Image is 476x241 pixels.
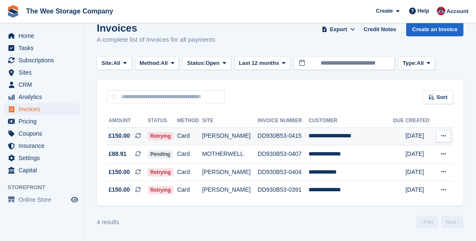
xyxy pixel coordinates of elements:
[436,93,447,102] span: Sort
[202,145,258,163] td: MOTHERWELL
[109,168,130,177] span: £150.00
[308,114,393,128] th: Customer
[135,56,179,70] button: Method: All
[19,128,69,139] span: Coupons
[19,91,69,103] span: Analytics
[177,163,202,181] td: Card
[109,150,127,158] span: £88.91
[19,103,69,115] span: Invoices
[177,181,202,199] td: Card
[19,42,69,54] span: Tasks
[161,59,168,67] span: All
[4,54,80,66] a: menu
[109,185,130,194] span: £150.00
[239,59,279,67] span: Last 12 months
[148,150,173,158] span: Pending
[97,56,132,70] button: Site: All
[398,56,435,70] button: Type: All
[19,54,69,66] span: Subscriptions
[405,163,433,181] td: [DATE]
[148,186,173,194] span: Retrying
[4,91,80,103] a: menu
[417,59,424,67] span: All
[23,4,117,18] a: The Wee Storage Company
[4,128,80,139] a: menu
[405,181,433,199] td: [DATE]
[109,131,130,140] span: £150.00
[258,114,308,128] th: Invoice Number
[148,132,173,140] span: Retrying
[19,30,69,42] span: Home
[437,7,445,15] img: Scott Ritchie
[69,195,80,205] a: Preview store
[202,114,258,128] th: Site
[4,42,80,54] a: menu
[206,59,220,67] span: Open
[148,114,177,128] th: Status
[234,56,290,70] button: Last 12 months
[258,163,308,181] td: DD930B53-0404
[405,114,433,128] th: Created
[182,56,231,70] button: Status: Open
[19,140,69,152] span: Insurance
[393,114,405,128] th: Due
[202,163,258,181] td: [PERSON_NAME]
[405,145,433,163] td: [DATE]
[4,115,80,127] a: menu
[113,59,120,67] span: All
[416,216,438,228] a: Previous
[177,114,202,128] th: Method
[403,59,417,67] span: Type:
[4,194,80,206] a: menu
[405,127,433,145] td: [DATE]
[258,145,308,163] td: DD930B53-0407
[202,127,258,145] td: [PERSON_NAME]
[97,35,215,45] p: A complete list of invoices for all payments
[4,103,80,115] a: menu
[101,59,113,67] span: Site:
[4,152,80,164] a: menu
[177,145,202,163] td: Card
[320,22,357,36] button: Export
[19,164,69,176] span: Capital
[8,183,84,192] span: Storefront
[4,140,80,152] a: menu
[4,67,80,78] a: menu
[330,25,347,34] span: Export
[202,181,258,199] td: [PERSON_NAME]
[447,7,468,16] span: Account
[258,127,308,145] td: DD930B53-0415
[4,164,80,176] a: menu
[376,7,393,15] span: Create
[19,115,69,127] span: Pricing
[19,79,69,91] span: CRM
[406,22,463,36] a: Create an Invoice
[19,152,69,164] span: Settings
[4,30,80,42] a: menu
[258,181,308,199] td: DD930B53-0391
[97,218,119,227] div: 4 results
[107,114,148,128] th: Amount
[140,59,161,67] span: Method:
[177,127,202,145] td: Card
[360,22,399,36] a: Credit Notes
[417,7,429,15] span: Help
[19,194,69,206] span: Online Store
[97,22,215,34] h1: Invoices
[148,168,173,177] span: Retrying
[415,216,465,228] nav: Page
[19,67,69,78] span: Sites
[187,59,205,67] span: Status:
[4,79,80,91] a: menu
[7,5,19,18] img: stora-icon-8386f47178a22dfd0bd8f6a31ec36ba5ce8667c1dd55bd0f319d3a0aa187defe.svg
[441,216,463,228] a: Next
